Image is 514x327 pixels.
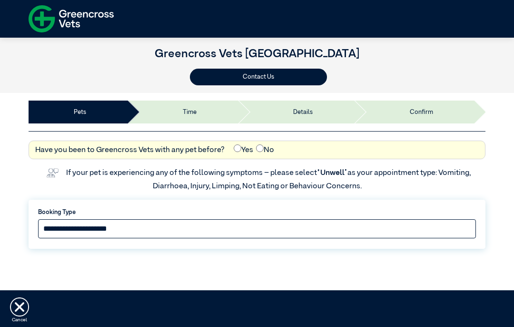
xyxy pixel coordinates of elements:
label: Yes [234,144,253,156]
label: Booking Type [38,208,476,217]
img: f-logo [29,2,114,35]
label: Have you been to Greencross Vets with any pet before? [35,144,225,156]
input: No [256,144,264,152]
img: vet [43,165,61,181]
label: If your pet is experiencing any of the following symptoms – please select as your appointment typ... [66,169,472,190]
label: No [256,144,274,156]
input: Yes [234,144,241,152]
a: Greencross Vets [GEOGRAPHIC_DATA] [155,48,359,60]
a: Pets [74,108,86,117]
button: Contact Us [190,69,327,85]
span: “Unwell” [317,169,347,177]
